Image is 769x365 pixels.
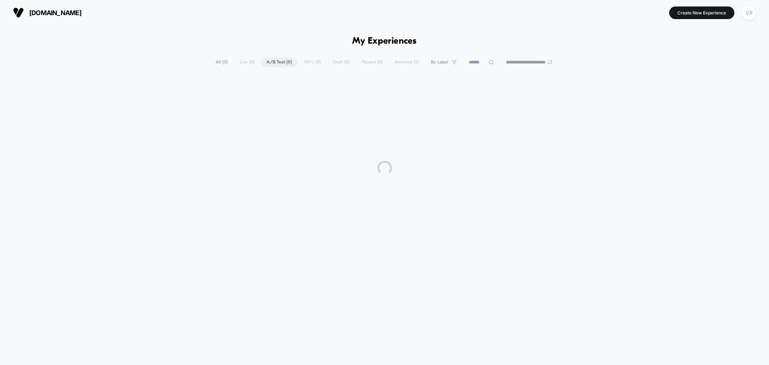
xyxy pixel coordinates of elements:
span: [DOMAIN_NAME] [29,9,81,17]
button: CR [740,5,758,20]
h1: My Experiences [352,36,417,47]
button: Create New Experience [669,6,734,19]
button: [DOMAIN_NAME] [11,7,84,18]
img: end [548,60,552,64]
span: All ( 0 ) [210,57,233,67]
span: By Label [431,60,448,65]
img: Visually logo [13,7,24,18]
div: CR [742,6,756,20]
